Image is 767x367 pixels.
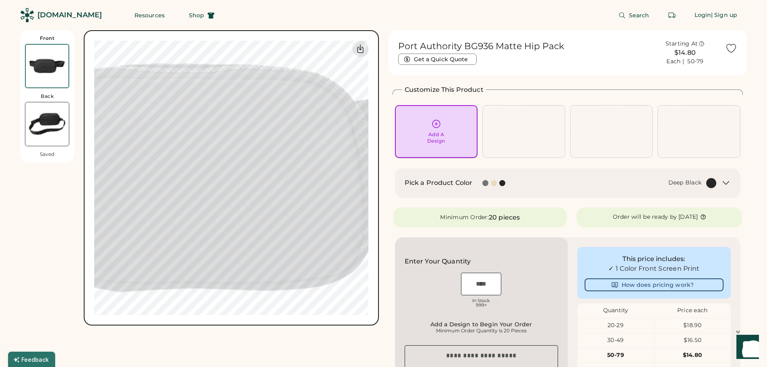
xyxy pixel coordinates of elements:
div: $14.80 [654,351,731,359]
div: Download Front Mockup [352,41,368,57]
img: Rendered Logo - Screens [20,8,34,22]
h2: Pick a Product Color [405,178,473,188]
button: Retrieve an order [664,7,680,23]
div: $14.80 [650,48,720,58]
div: This price includes: [585,254,724,264]
div: Starting At [666,40,698,48]
div: Deep Black [668,179,702,187]
div: $16.50 [654,336,731,344]
button: Get a Quick Quote [398,54,477,65]
div: | Sign up [711,11,737,19]
div: Back [41,93,54,100]
div: Order will be ready by [613,213,677,221]
div: [DOMAIN_NAME] [37,10,102,20]
div: Price each [654,307,731,315]
button: Shop [179,7,224,23]
div: 20 pieces [489,213,520,222]
div: 30-49 [577,336,654,344]
div: Login [695,11,711,19]
div: ✓ 1 Color Front Screen Print [585,264,724,274]
div: Front [40,35,55,41]
iframe: Front Chat [729,331,763,365]
h1: Port Authority BG936 Matte Hip Pack [398,41,564,52]
div: 50-79 [577,351,654,359]
span: Search [629,12,649,18]
div: [DATE] [678,213,698,221]
span: Shop [189,12,204,18]
div: 20-29 [577,321,654,330]
button: Search [609,7,659,23]
div: Minimum Order: [440,214,489,222]
button: Resources [125,7,174,23]
img: Port Authority BG936 Deep Black Back Thumbnail [25,102,69,146]
div: Quantity [577,307,654,315]
div: Minimum Order Quantity is 20 Pieces [407,328,556,334]
div: Add A Design [427,131,445,144]
img: Port Authority BG936 Deep Black Front Thumbnail [26,45,68,87]
div: Saved [40,151,54,158]
h2: Enter Your Quantity [405,257,471,266]
div: $18.90 [654,321,731,330]
button: How does pricing work? [585,278,724,291]
div: In Stock 999+ [461,299,501,307]
h2: Customize This Product [405,85,484,95]
div: Each | 50-79 [666,58,703,66]
div: Add a Design to Begin Your Order [407,321,556,328]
